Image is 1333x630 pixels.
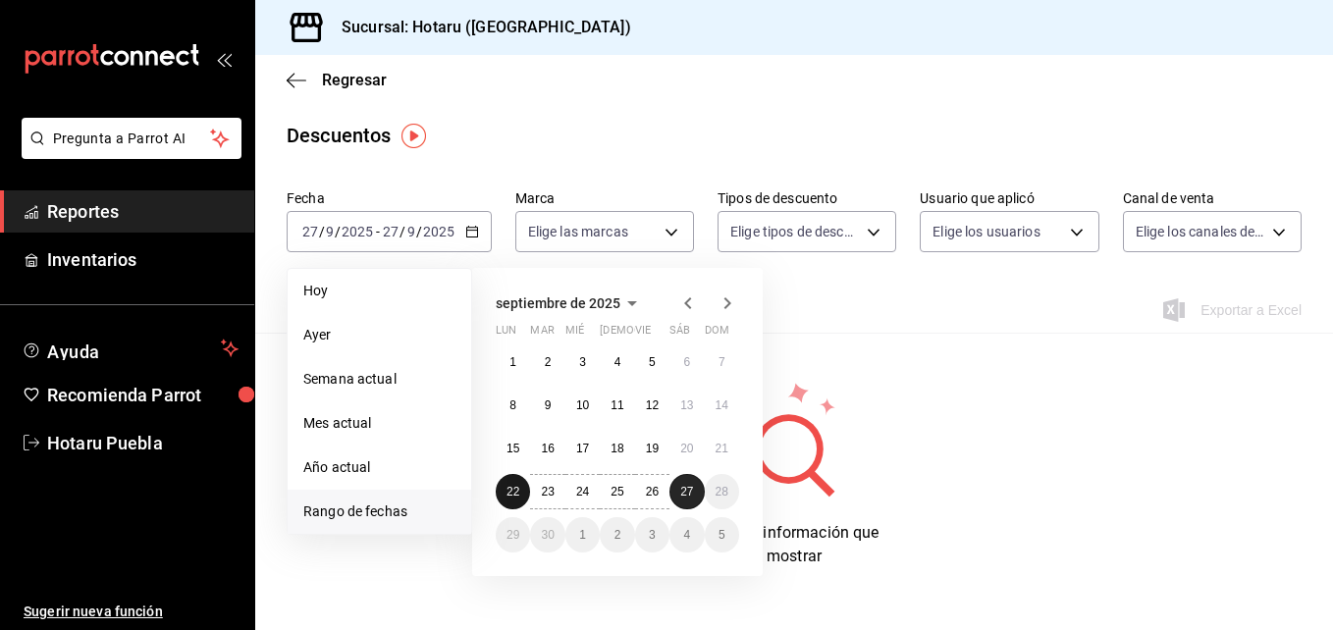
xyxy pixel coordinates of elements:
[530,431,564,466] button: 16 de septiembre de 2025
[303,457,455,478] span: Año actual
[600,388,634,423] button: 11 de septiembre de 2025
[683,528,690,542] abbr: 4 de octubre de 2025
[496,431,530,466] button: 15 de septiembre de 2025
[719,528,725,542] abbr: 5 de octubre de 2025
[422,224,455,239] input: ----
[565,388,600,423] button: 10 de septiembre de 2025
[669,517,704,552] button: 4 de octubre de 2025
[565,517,600,552] button: 1 de octubre de 2025
[496,324,516,344] abbr: lunes
[716,398,728,412] abbr: 14 de septiembre de 2025
[716,442,728,455] abbr: 21 de septiembre de 2025
[600,474,634,509] button: 25 de septiembre de 2025
[716,485,728,499] abbr: 28 de septiembre de 2025
[1123,191,1302,205] label: Canal de venta
[611,398,623,412] abbr: 11 de septiembre de 2025
[382,224,400,239] input: --
[719,355,725,369] abbr: 7 de septiembre de 2025
[496,388,530,423] button: 8 de septiembre de 2025
[649,528,656,542] abbr: 3 de octubre de 2025
[635,431,669,466] button: 19 de septiembre de 2025
[507,485,519,499] abbr: 22 de septiembre de 2025
[325,224,335,239] input: --
[646,485,659,499] abbr: 26 de septiembre de 2025
[287,191,492,205] label: Fecha
[541,485,554,499] abbr: 23 de septiembre de 2025
[47,430,239,456] span: Hotaru Puebla
[646,442,659,455] abbr: 19 de septiembre de 2025
[705,344,739,380] button: 7 de septiembre de 2025
[496,295,620,311] span: septiembre de 2025
[416,224,422,239] span: /
[319,224,325,239] span: /
[496,344,530,380] button: 1 de septiembre de 2025
[565,431,600,466] button: 17 de septiembre de 2025
[400,224,405,239] span: /
[669,388,704,423] button: 13 de septiembre de 2025
[718,191,896,205] label: Tipos de descuento
[303,281,455,301] span: Hoy
[545,355,552,369] abbr: 2 de septiembre de 2025
[541,442,554,455] abbr: 16 de septiembre de 2025
[528,222,628,241] span: Elige las marcas
[579,528,586,542] abbr: 1 de octubre de 2025
[406,224,416,239] input: --
[507,528,519,542] abbr: 29 de septiembre de 2025
[705,431,739,466] button: 21 de septiembre de 2025
[496,291,644,315] button: septiembre de 2025
[326,16,631,39] h3: Sucursal: Hotaru ([GEOGRAPHIC_DATA])
[705,324,729,344] abbr: domingo
[303,501,455,522] span: Rango de fechas
[509,355,516,369] abbr: 1 de septiembre de 2025
[530,344,564,380] button: 2 de septiembre de 2025
[22,118,241,159] button: Pregunta a Parrot AI
[576,485,589,499] abbr: 24 de septiembre de 2025
[635,474,669,509] button: 26 de septiembre de 2025
[401,124,426,148] img: Tooltip marker
[635,517,669,552] button: 3 de octubre de 2025
[669,324,690,344] abbr: sábado
[496,517,530,552] button: 29 de septiembre de 2025
[24,602,239,622] span: Sugerir nueva función
[920,191,1098,205] label: Usuario que aplicó
[47,337,213,360] span: Ayuda
[541,528,554,542] abbr: 30 de septiembre de 2025
[507,442,519,455] abbr: 15 de septiembre de 2025
[635,324,651,344] abbr: viernes
[680,442,693,455] abbr: 20 de septiembre de 2025
[614,355,621,369] abbr: 4 de septiembre de 2025
[600,517,634,552] button: 2 de octubre de 2025
[600,431,634,466] button: 18 de septiembre de 2025
[576,442,589,455] abbr: 17 de septiembre de 2025
[579,355,586,369] abbr: 3 de septiembre de 2025
[576,398,589,412] abbr: 10 de septiembre de 2025
[530,517,564,552] button: 30 de septiembre de 2025
[683,355,690,369] abbr: 6 de septiembre de 2025
[635,344,669,380] button: 5 de septiembre de 2025
[287,121,391,150] div: Descuentos
[565,344,600,380] button: 3 de septiembre de 2025
[335,224,341,239] span: /
[53,129,211,149] span: Pregunta a Parrot AI
[47,198,239,225] span: Reportes
[303,325,455,345] span: Ayer
[669,344,704,380] button: 6 de septiembre de 2025
[635,388,669,423] button: 12 de septiembre de 2025
[600,344,634,380] button: 4 de septiembre de 2025
[565,324,584,344] abbr: miércoles
[545,398,552,412] abbr: 9 de septiembre de 2025
[600,324,716,344] abbr: jueves
[530,324,554,344] abbr: martes
[515,191,694,205] label: Marca
[530,388,564,423] button: 9 de septiembre de 2025
[680,485,693,499] abbr: 27 de septiembre de 2025
[303,369,455,390] span: Semana actual
[705,474,739,509] button: 28 de septiembre de 2025
[496,474,530,509] button: 22 de septiembre de 2025
[301,224,319,239] input: --
[680,398,693,412] abbr: 13 de septiembre de 2025
[509,398,516,412] abbr: 8 de septiembre de 2025
[530,474,564,509] button: 23 de septiembre de 2025
[614,528,621,542] abbr: 2 de octubre de 2025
